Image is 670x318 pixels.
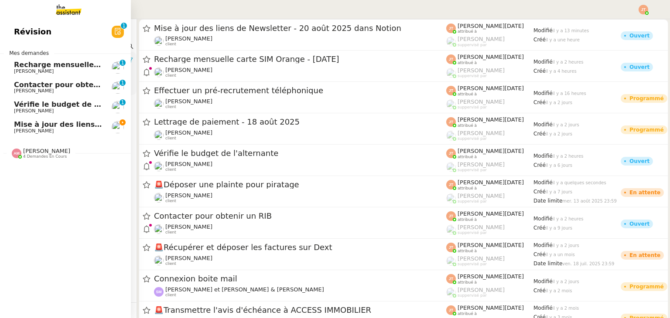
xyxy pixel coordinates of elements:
[154,286,446,298] app-user-detailed-label: client
[154,305,164,315] span: 🚨
[458,123,477,128] span: attribué à
[546,37,580,42] span: il y a une heure
[458,293,487,298] span: suppervisé par
[154,212,446,220] span: Contacter pour obtenir un RIB
[154,193,164,203] img: users%2F3XW7N0tEcIOoc8sxKxWqDcFn91D2%2Favatar%2F5653ca14-9fea-463f-a381-ec4f4d723a3b
[629,96,664,101] div: Programmé
[533,122,553,128] span: Modifié
[14,61,199,69] span: Recharge mensuelle carte SIM Orange - [DATE]
[629,221,649,227] div: Ouvert
[154,99,164,108] img: users%2FdHO1iM5N2ObAeWsI96eSgBoqS9g1%2Favatar%2Fdownload.png
[458,179,524,186] span: [PERSON_NAME][DATE]
[446,179,533,190] app-user-label: attribué à
[446,85,533,96] app-user-label: attribué à
[546,132,572,136] span: il y a 2 jours
[458,148,524,154] span: [PERSON_NAME][DATE]
[446,180,456,189] img: svg
[14,128,54,134] span: [PERSON_NAME]
[639,5,648,14] img: svg
[446,288,456,297] img: users%2FoFdbodQ3TgNoWt9kP3GXAs5oaCq1%2Favatar%2Fprofile-pic.png
[546,189,572,194] span: il y a 7 jours
[14,120,262,129] span: Mise à jour des liens de Newsletter - 20 août 2025 dans Notion
[458,130,505,136] span: [PERSON_NAME]
[458,161,505,168] span: [PERSON_NAME]
[533,198,562,204] span: Date limite
[533,153,553,159] span: Modifié
[533,251,546,257] span: Créé
[165,230,176,235] span: client
[120,80,126,86] nz-badge-sup: 1
[458,273,524,280] span: [PERSON_NAME][DATE]
[533,27,553,34] span: Modifié
[154,244,446,251] span: Récupérer et déposer les factures sur Dext
[562,261,614,266] span: ven. 18 juil. 2025 23:59
[446,243,456,252] img: svg
[154,24,446,32] span: Mise à jour des liens de Newsletter - 20 août 2025 dans Notion
[533,225,546,231] span: Créé
[165,136,176,141] span: client
[458,224,505,230] span: [PERSON_NAME]
[533,68,546,74] span: Créé
[446,68,456,78] img: users%2FoFdbodQ3TgNoWt9kP3GXAs5oaCq1%2Favatar%2Fprofile-pic.png
[154,287,164,297] img: svg
[562,199,616,203] span: mer. 13 août 2025 23:59
[446,23,533,34] app-user-label: attribué à
[112,61,124,74] img: users%2FCpOvfnS35gVlFluOr45fH1Vsc9n2%2Favatar%2F1517393979221.jpeg
[446,130,533,141] app-user-label: suppervisé par
[446,305,456,315] img: svg
[154,149,446,157] span: Vérifie le budget de l'alternante
[154,224,164,234] img: users%2FdHO1iM5N2ObAeWsI96eSgBoqS9g1%2Favatar%2Fdownload.png
[446,54,533,65] app-user-label: attribué à
[458,61,477,65] span: attribué à
[546,288,572,293] span: il y a 2 mois
[458,136,487,141] span: suppervisé par
[629,64,649,70] div: Ouvert
[629,253,660,258] div: En attente
[553,91,586,96] span: il y a 16 heures
[154,255,446,266] app-user-detailed-label: client
[533,59,553,65] span: Modifié
[458,116,524,123] span: [PERSON_NAME][DATE]
[458,23,524,29] span: [PERSON_NAME][DATE]
[458,217,477,222] span: attribué à
[446,36,533,47] app-user-label: suppervisé par
[446,98,533,110] app-user-label: suppervisé par
[165,255,212,261] span: [PERSON_NAME]
[458,105,487,110] span: suppervisé par
[629,127,664,132] div: Programmé
[533,162,546,168] span: Créé
[122,23,126,30] p: 1
[446,131,456,140] img: users%2FoFdbodQ3TgNoWt9kP3GXAs5oaCq1%2Favatar%2Fprofile-pic.png
[553,306,579,311] span: il y a 2 mois
[112,121,124,133] img: users%2F37wbV9IbQuXMU0UH0ngzBXzaEe12%2Favatar%2Fcba66ece-c48a-48c8-9897-a2adc1834457
[533,216,553,222] span: Modifié
[446,287,533,298] app-user-label: suppervisé par
[446,210,533,222] app-user-label: attribué à
[553,28,589,33] span: il y a 13 minutes
[458,54,524,60] span: [PERSON_NAME][DATE]
[458,168,487,173] span: suppervisé par
[458,210,524,217] span: [PERSON_NAME][DATE]
[165,261,176,266] span: client
[458,85,524,91] span: [PERSON_NAME][DATE]
[458,186,477,191] span: attribué à
[165,67,212,73] span: [PERSON_NAME]
[154,68,164,77] img: users%2FCpOvfnS35gVlFluOr45fH1Vsc9n2%2Favatar%2F1517393979221.jpeg
[121,60,124,68] p: 1
[446,274,456,284] img: svg
[533,37,546,43] span: Créé
[120,99,126,105] nz-badge-sup: 1
[446,242,533,253] app-user-label: attribué à
[458,36,505,42] span: [PERSON_NAME]
[154,129,446,141] app-user-detailed-label: client
[154,192,446,203] app-user-detailed-label: client
[14,25,51,38] span: Révision
[458,74,487,78] span: suppervisé par
[446,193,533,204] app-user-label: suppervisé par
[165,286,324,293] span: [PERSON_NAME] et [PERSON_NAME] & [PERSON_NAME]
[446,148,533,159] app-user-label: attribué à
[446,211,456,221] img: svg
[121,23,127,29] nz-badge-sup: 1
[446,86,456,95] img: svg
[446,224,533,235] app-user-label: suppervisé par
